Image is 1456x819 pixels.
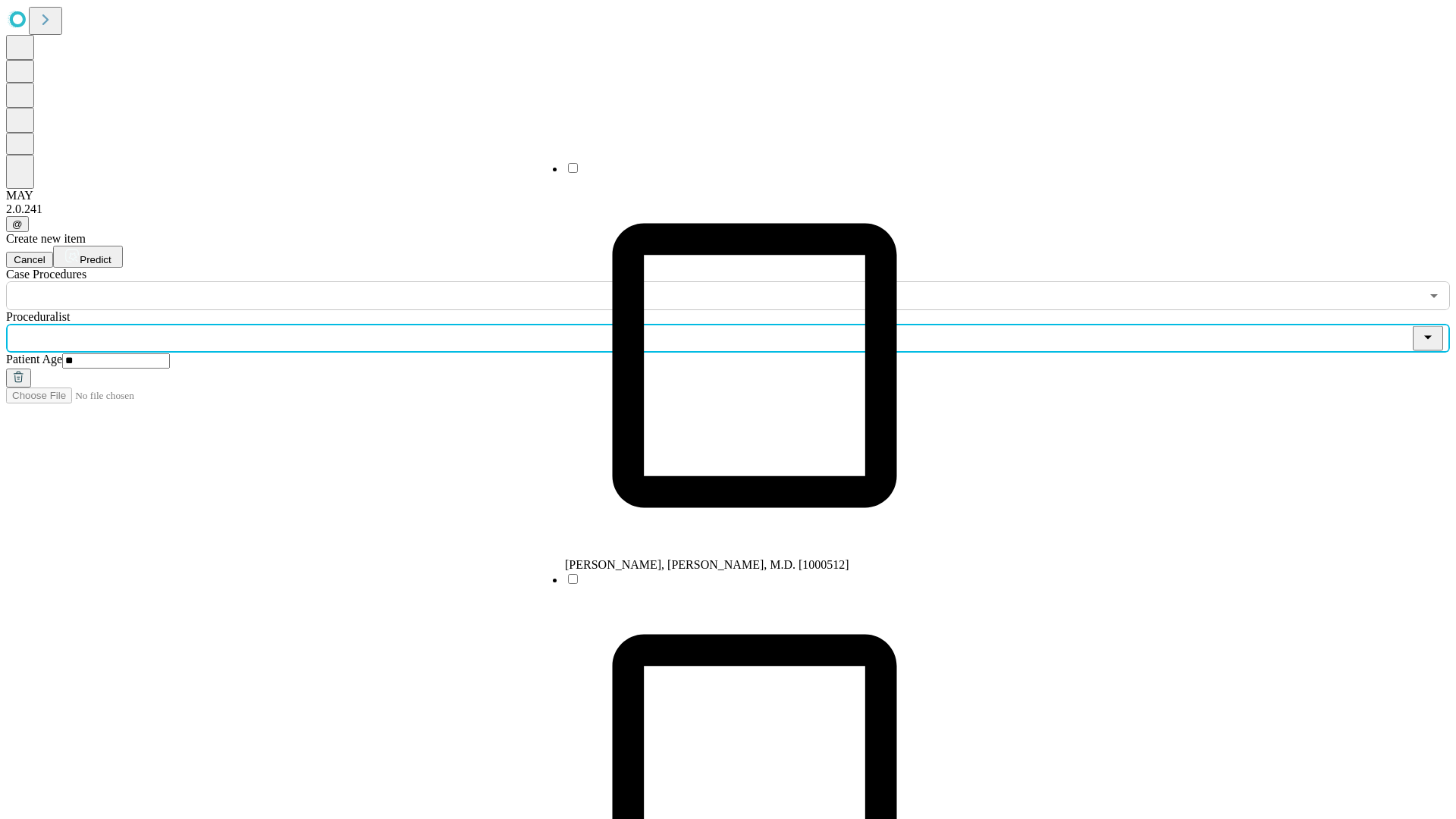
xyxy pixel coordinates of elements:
[80,254,111,265] span: Predict
[6,353,62,366] span: Patient Age
[53,246,123,268] button: Predict
[6,189,1450,202] div: MAY
[6,202,1450,216] div: 2.0.241
[12,218,23,230] span: @
[14,254,45,265] span: Cancel
[565,558,849,571] span: [PERSON_NAME], [PERSON_NAME], M.D. [1000512]
[6,252,53,268] button: Cancel
[6,268,86,281] span: Scheduled Procedure
[6,216,29,232] button: @
[1413,326,1443,351] button: Close
[6,232,86,245] span: Create new item
[6,310,70,323] span: Proceduralist
[1423,285,1445,306] button: Open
